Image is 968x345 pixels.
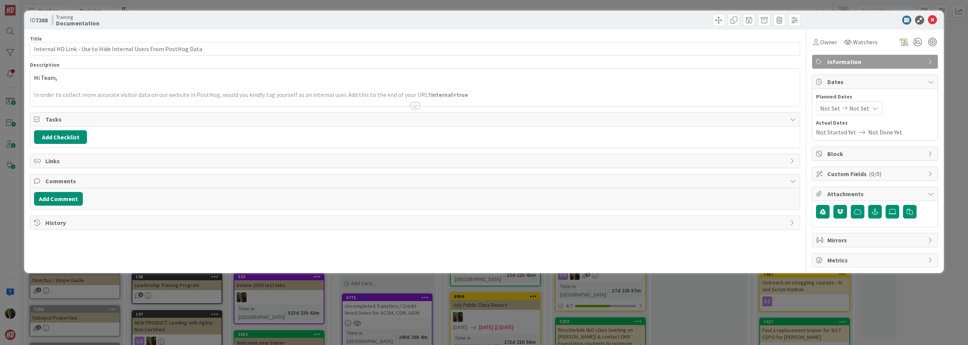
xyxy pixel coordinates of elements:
span: Not Set [849,104,869,113]
span: Links [45,156,786,165]
span: Actual Dates [816,119,934,127]
span: ID [30,16,48,25]
span: Information [827,57,924,66]
span: Not Started Yet [816,128,856,137]
button: Add Comment [34,192,83,206]
span: Comments [45,176,786,186]
span: Planned Dates [816,93,934,101]
b: Documentation [56,20,99,26]
span: Dates [827,77,924,86]
span: Block [827,149,924,158]
span: Mirrors [827,236,924,245]
span: Metrics [827,256,924,265]
button: Add Checklist [34,130,87,144]
span: Tasks [45,115,786,124]
input: type card name here... [30,42,800,56]
span: Hi Team, [34,74,57,81]
span: History [45,218,786,227]
span: Attachments [827,189,924,198]
span: Not Done Yet [868,128,902,137]
label: Title [30,35,42,42]
b: 7268 [36,16,48,24]
span: Not Set [820,104,840,113]
span: Training [56,14,99,20]
span: Description [30,61,59,68]
span: Watchers [853,37,878,47]
span: Owner [820,37,837,47]
span: Custom Fields [827,169,924,178]
span: ( 0/0 ) [869,170,881,178]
